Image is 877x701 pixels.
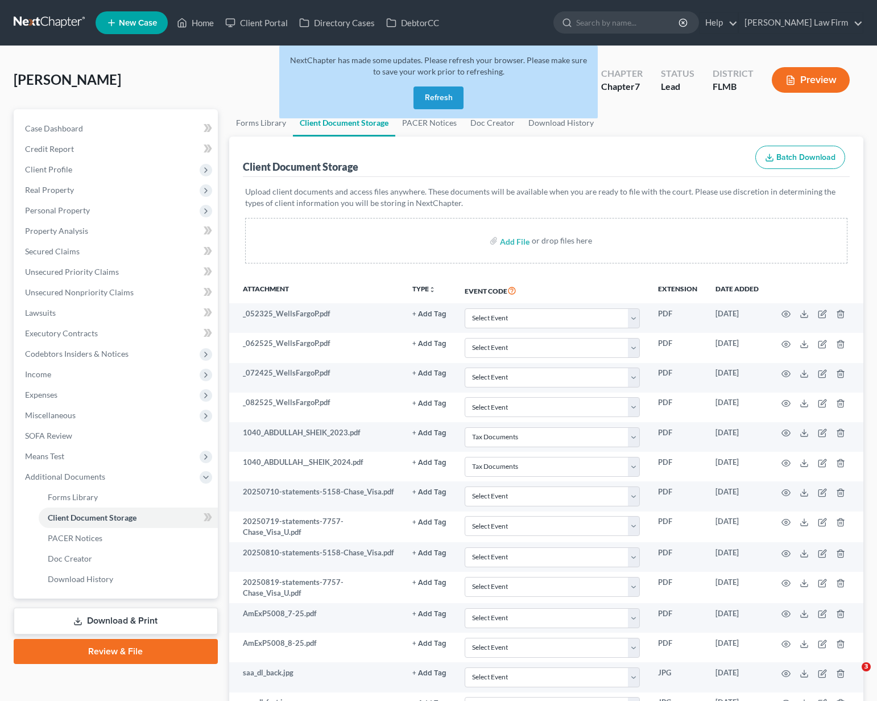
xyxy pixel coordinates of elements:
[412,370,446,377] button: + Add Tag
[48,533,102,543] span: PACER Notices
[229,633,403,662] td: AmExP5008_8-25.pdf
[649,633,706,662] td: PDF
[229,662,403,692] td: saa_dl_back.jpg
[16,241,218,262] a: Secured Claims
[713,80,754,93] div: FLMB
[25,144,74,154] span: Credit Report
[16,426,218,446] a: SOFA Review
[229,109,293,137] a: Forms Library
[706,422,768,452] td: [DATE]
[412,338,446,349] a: + Add Tag
[649,662,706,692] td: JPG
[412,368,446,378] a: + Add Tag
[706,512,768,543] td: [DATE]
[412,611,446,618] button: + Add Tag
[706,662,768,692] td: [DATE]
[25,164,72,174] span: Client Profile
[706,303,768,333] td: [DATE]
[39,549,218,569] a: Doc Creator
[649,363,706,393] td: PDF
[16,118,218,139] a: Case Dashboard
[229,422,403,452] td: 1040_ABDULLAH_SHEIK_2023.pdf
[380,13,445,33] a: DebtorCC
[39,508,218,528] a: Client Document Storage
[48,554,92,563] span: Doc Creator
[412,608,446,619] a: + Add Tag
[229,452,403,481] td: 1040_ABDULLAH__SHEIK_2024.pdf
[25,185,74,195] span: Real Property
[412,340,446,348] button: + Add Tag
[700,13,738,33] a: Help
[649,277,706,303] th: Extension
[649,393,706,422] td: PDF
[171,13,220,33] a: Home
[706,393,768,422] td: [DATE]
[456,277,649,303] th: Event Code
[25,226,88,236] span: Property Analysis
[25,369,51,379] span: Income
[14,608,218,634] a: Download & Print
[739,13,863,33] a: [PERSON_NAME] Law Firm
[412,397,446,408] a: + Add Tag
[649,572,706,603] td: PDF
[412,670,446,677] button: + Add Tag
[412,459,446,467] button: + Add Tag
[25,410,76,420] span: Miscellaneous
[713,67,754,80] div: District
[229,603,403,633] td: AmExP5008_7-25.pdf
[649,542,706,572] td: PDF
[25,349,129,358] span: Codebtors Insiders & Notices
[862,662,871,671] span: 3
[48,513,136,522] span: Client Document Storage
[706,452,768,481] td: [DATE]
[706,603,768,633] td: [DATE]
[48,492,98,502] span: Forms Library
[25,328,98,338] span: Executory Contracts
[706,333,768,362] td: [DATE]
[16,139,218,159] a: Credit Report
[706,277,768,303] th: Date added
[429,286,436,293] i: unfold_more
[25,267,119,277] span: Unsecured Priority Claims
[39,487,218,508] a: Forms Library
[576,12,680,33] input: Search by name...
[25,451,64,461] span: Means Test
[649,481,706,511] td: PDF
[48,574,113,584] span: Download History
[412,427,446,438] a: + Add Tag
[229,303,403,333] td: _052325_WellsFargoP.pdf
[25,308,56,317] span: Lawsuits
[706,481,768,511] td: [DATE]
[243,160,358,174] div: Client Document Storage
[229,481,403,511] td: 20250710-statements-5158-Chase_Visa.pdf
[649,512,706,543] td: PDF
[412,667,446,678] a: + Add Tag
[755,146,845,170] button: Batch Download
[412,579,446,587] button: + Add Tag
[229,393,403,422] td: _082525_WellsFargoP.pdf
[25,205,90,215] span: Personal Property
[706,542,768,572] td: [DATE]
[413,86,464,109] button: Refresh
[412,489,446,496] button: + Add Tag
[220,13,293,33] a: Client Portal
[25,123,83,133] span: Case Dashboard
[412,577,446,588] a: + Add Tag
[16,303,218,323] a: Lawsuits
[293,13,380,33] a: Directory Cases
[706,633,768,662] td: [DATE]
[838,662,866,690] iframe: Intercom live chat
[649,452,706,481] td: PDF
[412,638,446,649] a: + Add Tag
[25,472,105,481] span: Additional Documents
[649,603,706,633] td: PDF
[16,282,218,303] a: Unsecured Nonpriority Claims
[649,333,706,362] td: PDF
[119,19,157,27] span: New Case
[25,287,134,297] span: Unsecured Nonpriority Claims
[649,422,706,452] td: PDF
[14,639,218,664] a: Review & File
[412,311,446,318] button: + Add Tag
[16,221,218,241] a: Property Analysis
[25,431,72,440] span: SOFA Review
